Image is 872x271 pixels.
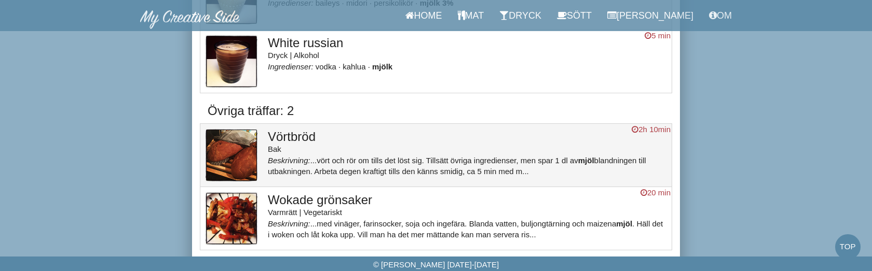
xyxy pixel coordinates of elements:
b: mjöl [616,219,632,228]
td: ...vört och rör om tills det löst sig. Tillsätt övriga ingredienser, men spar 1 dl av blandningen... [263,123,672,187]
a: Top [835,234,861,260]
div: 5 min [645,30,671,41]
img: bild_307.jpg [206,192,257,245]
i: Beskrivning: [268,219,310,228]
h3: Wokade grönsaker [268,193,666,207]
div: Bak [268,144,666,154]
div: Varmrätt | Vegetariskt [268,207,666,218]
i: Ingredienser: [268,62,314,71]
td: ...med vinäger, farinsocker, soja och ingefära. Blanda vatten, buljongtärning och maizena . Häll ... [263,187,672,250]
div: 20 min [641,187,671,198]
i: Beskrivning: [268,156,310,165]
div: 2h 10min [632,124,671,135]
li: vodka [316,62,340,71]
img: MyCreativeSide [140,10,240,29]
div: Dryck | Alkohol [268,50,666,61]
h3: White russian [268,36,666,50]
img: bild_237.jpg [206,129,257,181]
h3: Övriga träffar: 2 [208,104,664,118]
h3: Vörtbröd [268,130,666,144]
li: mjölk [372,62,392,71]
b: mjöl [578,156,594,165]
li: kahlua [343,62,370,71]
img: bild_401.jpg [206,35,257,88]
span: © [PERSON_NAME] [DATE]-[DATE] [373,260,499,269]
